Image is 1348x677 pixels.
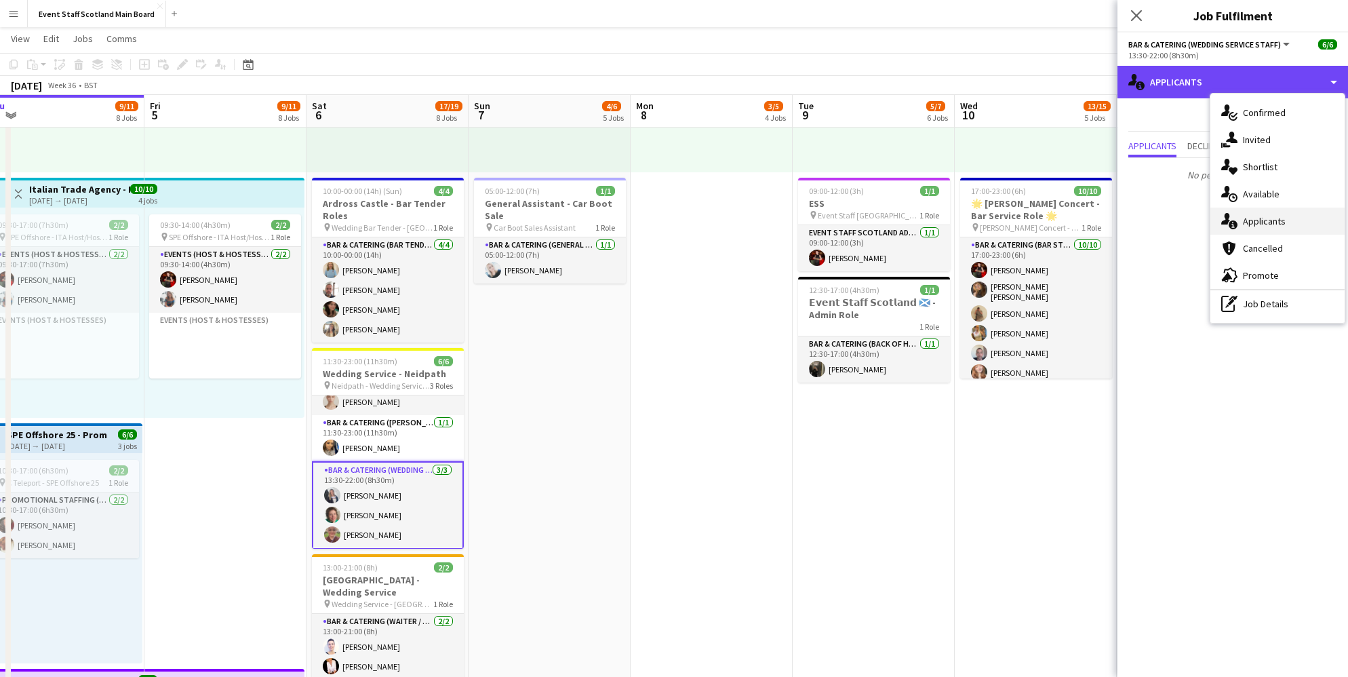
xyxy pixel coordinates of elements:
span: Declined [1187,141,1225,151]
span: 4/6 [602,101,621,111]
div: [DATE] → [DATE] [7,441,108,451]
span: SPE Offshore - ITA Host/Hostess [7,232,108,242]
div: 3 jobs [118,440,137,451]
app-card-role: Bar & Catering (Bar Tender)4/410:00-00:00 (14h)[PERSON_NAME][PERSON_NAME][PERSON_NAME][PERSON_NAME] [312,237,464,343]
h3: 𝗘𝘃𝗲𝗻𝘁 𝗦𝘁𝗮𝗳𝗳 𝗦𝗰𝗼𝘁𝗹𝗮𝗻𝗱 🏴󠁧󠁢󠁳󠁣󠁴󠁿 - Admin Role [798,296,950,321]
app-card-role: EVENT STAFF SCOTLAND ADMIN ROLE1/109:00-12:00 (3h)[PERSON_NAME] [798,225,950,271]
app-job-card: 09:00-12:00 (3h)1/1ESS Event Staff [GEOGRAPHIC_DATA] - ESS1 RoleEVENT STAFF SCOTLAND ADMIN ROLE1/... [798,178,950,271]
span: 9/11 [277,101,300,111]
h3: Job Fulfilment [1117,7,1348,24]
span: Comms [106,33,137,45]
span: Applicants [1128,141,1176,151]
span: 6/6 [118,429,137,440]
span: 1 Role [108,232,128,242]
span: Wed [960,100,978,112]
span: 6 [310,107,327,123]
span: Applicants [1243,215,1286,227]
app-job-card: 05:00-12:00 (7h)1/1General Assistant - Car Boot Sale Car Boot Sales Assistant1 RoleBar & Catering... [474,178,626,284]
span: Event Staff [GEOGRAPHIC_DATA] - ESS [818,210,919,220]
span: 1 Role [919,322,939,332]
p: No pending applicants [1117,163,1348,187]
span: Bar & Catering (Wedding Service Staff) [1128,39,1281,50]
span: Neidpath - Wedding Service Roles [332,381,430,391]
div: 5 Jobs [1084,113,1110,123]
span: C Teleport - SPE Offshore 25 [7,478,99,488]
app-card-role: Bar & Catering (General Assistant Staff)1/105:00-12:00 (7h)[PERSON_NAME] [474,237,626,284]
h3: Wedding Service - Neidpath [312,368,464,380]
button: Event Staff Scotland Main Board [28,1,166,27]
span: 2/2 [109,220,128,230]
span: Available [1243,188,1280,200]
h3: ESS [798,197,950,210]
span: 1 Role [595,223,615,233]
span: Week 36 [45,80,79,90]
span: 6/6 [434,356,453,366]
a: Edit [38,30,64,47]
div: 09:30-14:00 (4h30m)2/2 SPE Offshore - ITA Host/Hostess1 RoleEvents (Host & Hostesses)2/209:30-14:... [149,214,301,379]
span: 3 Roles [430,381,453,391]
h3: Ardross Castle - Bar Tender Roles [312,197,464,222]
span: Mon [636,100,654,112]
div: 6 Jobs [927,113,948,123]
span: 10/10 [1074,186,1101,196]
span: 1 Role [108,478,128,488]
span: Promote [1243,269,1279,282]
h3: Italian Trade Agency - Host/Hostess Role [29,183,130,195]
span: 9 [796,107,814,123]
span: 1 Role [271,232,290,242]
span: Edit [43,33,59,45]
app-job-card: 10:00-00:00 (14h) (Sun)4/4Ardross Castle - Bar Tender Roles Wedding Bar Tender - [GEOGRAPHIC_DATA... [312,178,464,343]
div: 11:30-23:00 (11h30m)6/6Wedding Service - Neidpath Neidpath - Wedding Service Roles3 RolesBar & Ca... [312,348,464,549]
div: 13:30-22:00 (8h30m) [1128,50,1337,60]
span: 1 Role [919,210,939,220]
span: 17/19 [435,101,462,111]
div: 8 Jobs [436,113,462,123]
span: View [11,33,30,45]
button: Bar & Catering (Wedding Service Staff) [1128,39,1292,50]
h3: SPE Offshore 25 - Promotional Role [7,429,108,441]
div: 8 Jobs [278,113,300,123]
a: Jobs [67,30,98,47]
div: 12:30-17:00 (4h30m)1/1𝗘𝘃𝗲𝗻𝘁 𝗦𝘁𝗮𝗳𝗳 𝗦𝗰𝗼𝘁𝗹𝗮𝗻𝗱 🏴󠁧󠁢󠁳󠁣󠁴󠁿 - Admin Role1 RoleBar & Catering (Back of Hous... [798,277,950,383]
span: Sat [312,100,327,112]
div: [DATE] [11,79,42,92]
h3: General Assistant - Car Boot Sale [474,197,626,222]
span: 2/2 [109,465,128,476]
span: 1/1 [596,186,615,196]
span: 12:30-17:00 (4h30m) [809,285,879,295]
span: 09:00-12:00 (3h) [809,186,864,196]
span: 13/15 [1084,101,1111,111]
span: 7 [472,107,490,123]
app-card-role-placeholder: Events (Host & Hostesses) [149,313,301,379]
span: Wedding Bar Tender - [GEOGRAPHIC_DATA] [332,223,433,233]
div: Job Details [1210,290,1345,317]
span: 1 Role [433,599,453,609]
app-card-role: Bar & Catering (Bar Staff)10/1017:00-23:00 (6h)[PERSON_NAME][PERSON_NAME] [PERSON_NAME][PERSON_NA... [960,237,1112,465]
div: Applicants [1117,66,1348,98]
span: Shortlist [1243,161,1277,173]
span: [PERSON_NAME] Concert - P&J Live [980,223,1082,233]
app-card-role: Bar & Catering ([PERSON_NAME])1/111:30-23:00 (11h30m)[PERSON_NAME] [312,415,464,461]
span: 11:30-23:00 (11h30m) [323,356,397,366]
span: 1/1 [920,285,939,295]
span: 6/6 [1318,39,1337,50]
span: Wedding Service - [GEOGRAPHIC_DATA] [332,599,433,609]
div: 5 Jobs [603,113,624,123]
span: 9/11 [115,101,138,111]
span: 17:00-23:00 (6h) [971,186,1026,196]
span: Confirmed [1243,107,1286,119]
a: View [5,30,35,47]
span: Invited [1243,134,1271,146]
span: Fri [150,100,161,112]
span: 10:00-00:00 (14h) (Sun) [323,186,402,196]
app-card-role: Events (Host & Hostesses)2/209:30-14:00 (4h30m)[PERSON_NAME][PERSON_NAME] [149,247,301,313]
span: Car Boot Sales Assistant [494,223,576,233]
span: SPE Offshore - ITA Host/Hostess [169,232,271,242]
span: 5/7 [926,101,945,111]
div: 4 Jobs [765,113,786,123]
span: 2/2 [434,562,453,573]
app-job-card: 17:00-23:00 (6h)10/10🌟 [PERSON_NAME] Concert - Bar Service Role 🌟 [PERSON_NAME] Concert - P&J Liv... [960,178,1112,379]
span: 09:30-14:00 (4h30m) [160,220,231,230]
